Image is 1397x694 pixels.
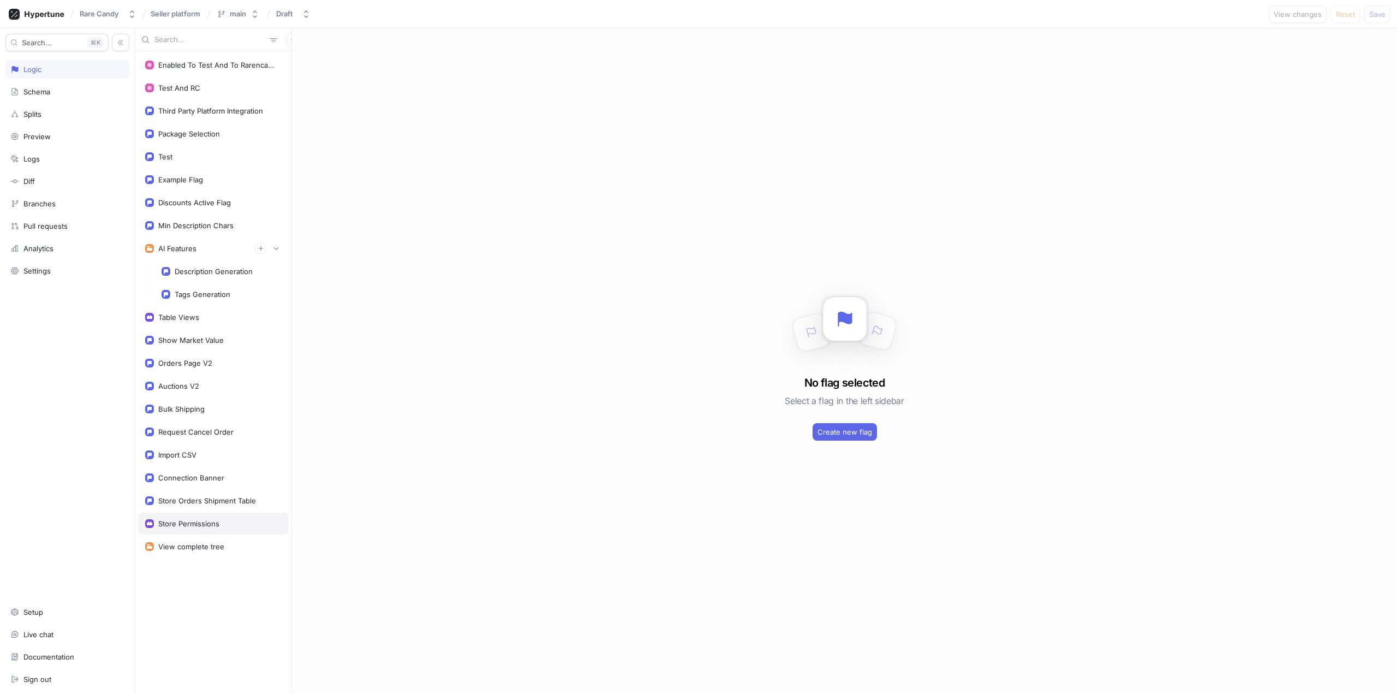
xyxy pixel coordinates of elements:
div: Rare Candy [80,9,119,19]
span: Create new flag [817,429,872,435]
div: Branches [23,199,56,208]
div: Live chat [23,630,53,639]
input: Search... [154,34,265,45]
div: main [230,9,246,19]
button: Search...K [5,34,109,51]
div: Tags Generation [175,290,230,299]
div: Settings [23,266,51,275]
div: Diff [23,177,35,186]
button: Create new flag [813,423,877,441]
div: View complete tree [158,542,224,551]
span: Reset [1336,11,1355,17]
div: Sign out [23,675,51,684]
button: Rare Candy [75,5,141,23]
span: Seller platform [151,10,200,17]
div: Draft [276,9,293,19]
div: Description Generation [175,267,253,276]
a: Documentation [5,648,129,666]
div: Request Cancel Order [158,428,234,436]
div: Setup [23,608,43,616]
span: View changes [1274,11,1322,17]
div: Package Selection [158,129,220,138]
span: Search... [22,39,52,46]
div: Auctions V2 [158,382,199,390]
div: Splits [23,110,41,118]
div: Test And RC [158,84,200,92]
span: Save [1369,11,1386,17]
div: Preview [23,132,51,141]
button: Save [1364,5,1390,23]
button: main [212,5,264,23]
div: AI Features [158,244,196,253]
div: Orders Page V2 [158,359,212,367]
div: Enabled To Test And To Rarencandy In Prod [158,61,277,69]
button: Draft [272,5,315,23]
div: Show Market Value [158,336,224,345]
div: Pull requests [23,222,68,230]
div: Logs [23,155,40,163]
div: Bulk Shipping [158,405,205,413]
div: K [87,37,104,48]
button: View changes [1269,5,1327,23]
div: Analytics [23,244,53,253]
div: Table Views [158,313,199,322]
div: Min Description Chars [158,221,234,230]
div: Discounts Active Flag [158,198,231,207]
div: Import CSV [158,450,196,459]
div: Logic [23,65,41,74]
div: Connection Banner [158,473,224,482]
h3: No flag selected [804,375,885,391]
div: Documentation [23,653,74,661]
div: Store Orders Shipment Table [158,496,256,505]
div: Store Permissions [158,519,219,528]
div: Third Party Platform Integration [158,106,263,115]
div: Schema [23,87,50,96]
h5: Select a flag in the left sidebar [785,391,904,411]
button: Reset [1331,5,1360,23]
div: Test [158,152,172,161]
div: Example Flag [158,175,203,184]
